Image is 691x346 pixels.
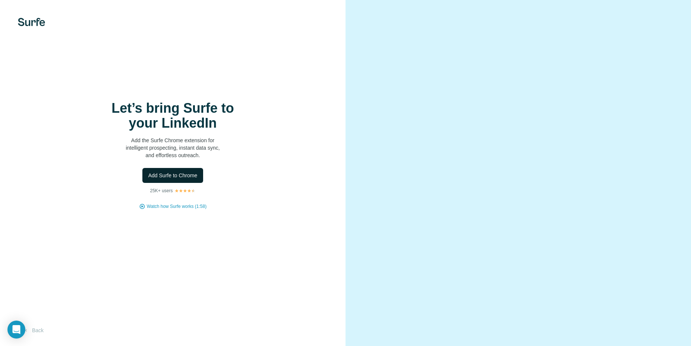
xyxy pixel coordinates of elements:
[98,137,247,159] p: Add the Surfe Chrome extension for intelligent prospecting, instant data sync, and effortless out...
[150,187,173,194] p: 25K+ users
[18,18,45,26] img: Surfe's logo
[142,168,203,183] button: Add Surfe to Chrome
[7,321,25,339] div: Open Intercom Messenger
[98,101,247,131] h1: Let’s bring Surfe to your LinkedIn
[174,188,196,193] img: Rating Stars
[18,324,49,337] button: Back
[148,172,198,179] span: Add Surfe to Chrome
[147,203,206,210] button: Watch how Surfe works (1:58)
